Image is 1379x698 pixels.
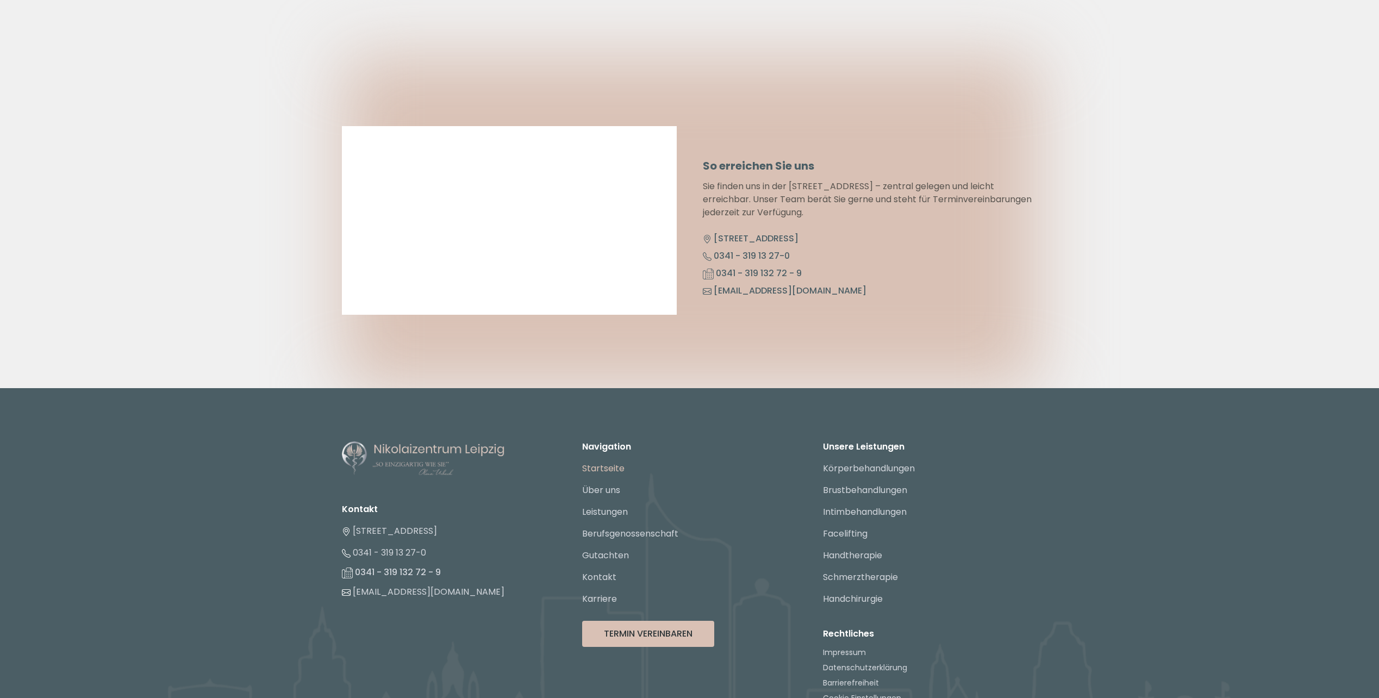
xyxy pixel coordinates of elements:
[582,506,628,518] a: Leistungen
[703,250,790,262] a: 0341 - 319 13 27-0
[342,525,437,537] a: [STREET_ADDRESS]
[823,662,907,673] a: Datenschutzerklärung
[823,506,907,518] a: Intimbehandlungen
[582,484,620,496] a: Über uns
[823,647,866,658] a: Impressum
[582,462,625,475] a: Startseite
[703,180,1038,219] p: Sie finden uns in der [STREET_ADDRESS] – zentral gelegen und leicht erreichbar. Unser Team berät ...
[823,571,898,583] a: Schmerztherapie
[703,265,1038,282] li: 0341 - 319 132 72 - 9
[823,593,883,605] a: Handchirurgie
[342,440,505,477] img: Nikolaizentrum Leipzig - Logo
[703,158,1038,173] h6: So erreichen Sie uns
[342,503,557,516] li: Kontakt
[342,564,557,581] li: 0341 - 319 132 72 - 9
[823,484,907,496] a: Brustbehandlungen
[582,571,616,583] a: Kontakt
[823,677,879,688] a: Barrierefreiheit
[582,593,617,605] a: Karriere
[582,527,678,540] a: Berufsgenossenschaft
[582,549,629,562] a: Gutachten
[582,440,797,453] p: Navigation
[342,546,426,559] a: 0341 - 319 13 27-0
[703,284,866,297] a: [EMAIL_ADDRESS][DOMAIN_NAME]
[582,621,714,647] button: Termin Vereinbaren
[823,440,1038,453] p: Unsere Leistungen
[823,462,915,475] a: Körperbehandlungen
[823,527,868,540] a: Facelifting
[342,585,504,598] a: [EMAIL_ADDRESS][DOMAIN_NAME]
[823,627,1038,640] p: Rechtliches
[703,232,798,245] a: [STREET_ADDRESS]
[823,549,882,562] a: Handtherapie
